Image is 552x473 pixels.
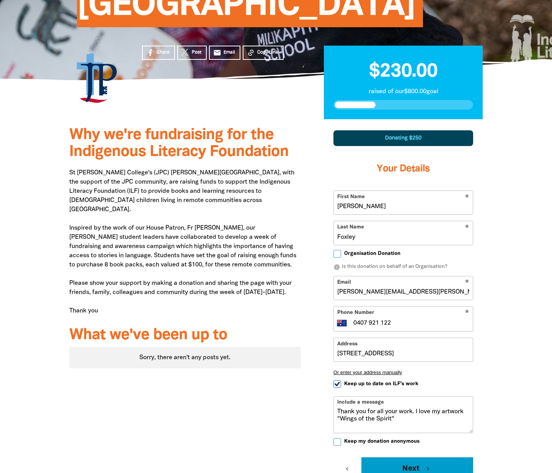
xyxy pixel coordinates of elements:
button: Or enter your address manually [333,370,473,375]
div: Donating $250 [333,130,473,146]
div: Paginated content [69,347,301,368]
a: Post [177,46,207,60]
i: Required [465,310,469,317]
div: Sorry, there aren't any posts yet. [69,347,301,368]
i: info [333,264,340,271]
i: chevron_right [425,465,431,472]
h3: What we've been up to [69,327,301,344]
button: Copy Link [243,46,284,60]
p: St [PERSON_NAME] College's (JPC) [PERSON_NAME][GEOGRAPHIC_DATA], with the support of the JPC comm... [69,168,301,315]
textarea: Thank you for all your work. I love my artwork "Wings of the Spirit" [334,408,473,433]
p: raised of our $800.00 goal [333,87,473,96]
span: Keep up to date on ILF's work [344,380,418,388]
span: Post [192,49,201,56]
a: Share [142,46,175,60]
i: email [213,49,221,57]
i: chevron_left [344,465,351,472]
input: Keep up to date on ILF's work [333,380,341,388]
h3: Your Details [333,154,473,184]
span: Copy Link [257,49,278,56]
span: Organisation Donation [344,250,400,257]
span: Keep my donation anonymous [344,438,420,445]
span: Email [224,49,235,56]
span: Why we're fundraising for the Indigenous Literacy Foundation [69,128,289,159]
a: emailEmail [209,46,240,60]
span: Share [157,49,170,56]
input: Organisation Donation [333,250,341,258]
p: Is this donation on behalf of an Organisation? [333,263,473,271]
span: $230.00 [369,63,437,80]
input: Keep my donation anonymous [333,438,341,446]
